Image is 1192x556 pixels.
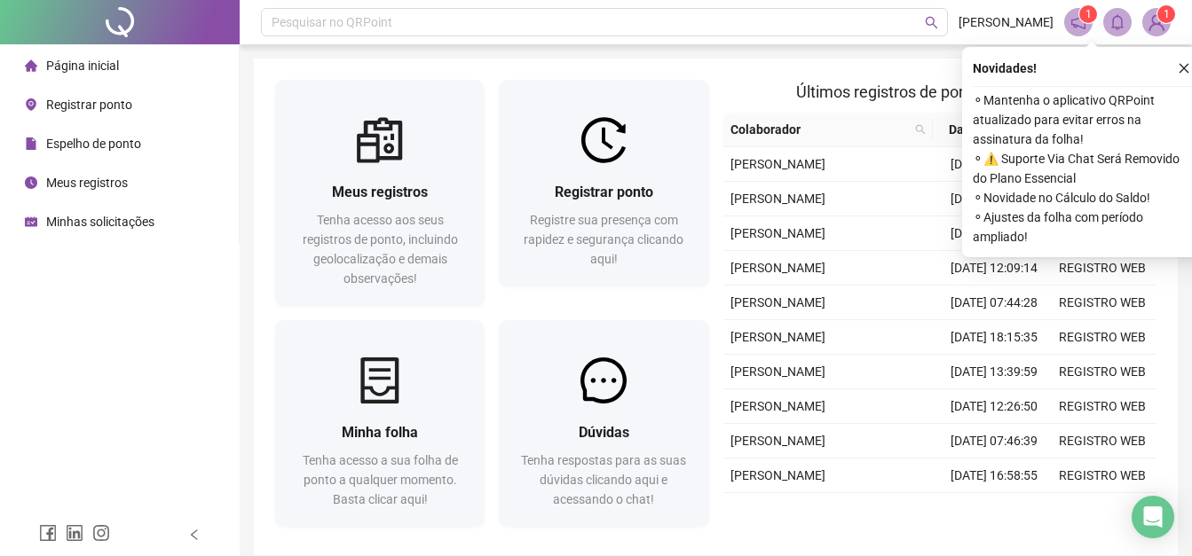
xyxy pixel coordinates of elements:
span: Tenha respostas para as suas dúvidas clicando aqui e acessando o chat! [521,453,686,506]
span: [PERSON_NAME] [730,261,825,275]
sup: Atualize o seu contato no menu Meus Dados [1157,5,1175,23]
td: REGISTRO WEB [1048,320,1156,355]
span: Novidades ! [973,59,1037,78]
span: Colaborador [730,120,909,139]
span: Dúvidas [579,424,629,441]
span: Últimos registros de ponto sincronizados [796,82,1083,101]
span: Registrar ponto [46,98,132,112]
a: Registrar pontoRegistre sua presença com rapidez e segurança clicando aqui! [499,80,708,286]
span: search [925,16,938,29]
span: Página inicial [46,59,119,73]
td: [DATE] 18:15:35 [940,320,1048,355]
span: file [25,137,37,150]
td: [DATE] 07:45:21 [940,147,1048,182]
td: [DATE] 13:16:57 [940,216,1048,251]
span: home [25,59,37,72]
td: [DATE] 13:39:59 [940,355,1048,389]
span: left [188,529,201,541]
td: [DATE] 07:44:28 [940,286,1048,320]
span: [PERSON_NAME] [730,364,825,379]
td: REGISTRO WEB [1048,458,1156,493]
img: 93203 [1143,9,1170,35]
a: DúvidasTenha respostas para as suas dúvidas clicando aqui e acessando o chat! [499,320,708,527]
td: REGISTRO WEB [1048,355,1156,389]
span: notification [1070,14,1086,30]
span: Tenha acesso a sua folha de ponto a qualquer momento. Basta clicar aqui! [303,453,458,506]
span: Meus registros [46,176,128,190]
td: [DATE] 12:26:50 [940,389,1048,424]
span: Registre sua presença com rapidez e segurança clicando aqui! [524,213,683,266]
span: Registrar ponto [555,184,653,200]
span: [PERSON_NAME] [730,226,825,240]
span: search [912,116,929,143]
span: Meus registros [332,184,428,200]
th: Data/Hora [933,113,1038,147]
span: Data/Hora [940,120,1016,139]
span: linkedin [66,524,83,542]
td: [DATE] 18:09:24 [940,182,1048,216]
span: [PERSON_NAME] [730,399,825,413]
td: [DATE] 12:09:14 [940,251,1048,286]
td: REGISTRO WEB [1048,389,1156,424]
span: [PERSON_NAME] [730,295,825,309]
td: REGISTRO WEB [1048,493,1156,528]
span: clock-circle [25,176,37,189]
div: Open Intercom Messenger [1132,496,1174,538]
td: REGISTRO WEB [1048,251,1156,286]
span: Minha folha [342,424,418,441]
td: [DATE] 13:16:52 [940,493,1048,528]
span: [PERSON_NAME] [730,330,825,344]
td: [DATE] 07:46:39 [940,424,1048,458]
span: bell [1109,14,1125,30]
span: 1 [1164,8,1170,20]
span: [PERSON_NAME] [730,434,825,448]
span: 1 [1085,8,1092,20]
span: Tenha acesso aos seus registros de ponto, incluindo geolocalização e demais observações! [303,213,458,286]
span: environment [25,98,37,111]
span: [PERSON_NAME] [730,157,825,171]
td: REGISTRO WEB [1048,286,1156,320]
span: schedule [25,215,37,228]
span: [PERSON_NAME] [730,192,825,206]
span: Minhas solicitações [46,215,154,229]
span: close [1178,62,1190,74]
span: [PERSON_NAME] [959,12,1054,32]
span: [PERSON_NAME] [730,468,825,482]
td: REGISTRO WEB [1048,424,1156,458]
td: [DATE] 16:58:55 [940,458,1048,493]
span: search [915,124,926,135]
span: instagram [92,524,110,542]
span: Espelho de ponto [46,137,141,151]
sup: 1 [1079,5,1097,23]
a: Meus registrosTenha acesso aos seus registros de ponto, incluindo geolocalização e demais observa... [275,80,485,306]
a: Minha folhaTenha acesso a sua folha de ponto a qualquer momento. Basta clicar aqui! [275,320,485,527]
span: facebook [39,524,57,542]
